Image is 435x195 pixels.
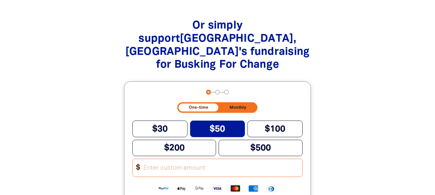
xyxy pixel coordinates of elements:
[265,125,285,133] span: $100
[220,104,256,112] button: Monthly
[177,102,257,113] div: Donation frequency
[244,185,262,192] img: American Express logo
[208,185,226,192] img: Visa logo
[210,125,225,133] span: $50
[132,121,188,137] button: $30
[155,185,172,192] img: Paypal logo
[247,121,303,137] button: $100
[164,144,185,152] span: $200
[190,185,208,192] img: Google Pay logo
[189,106,208,110] span: One-time
[215,90,220,95] button: Navigate to step 2 of 3 to enter your details
[172,185,190,192] img: Apple Pay logo
[132,140,216,156] button: $200
[179,104,218,112] button: One-time
[230,106,246,110] span: Monthly
[219,140,302,156] button: $500
[262,185,280,192] img: Diners Club logo
[190,121,245,137] button: $50
[250,144,271,152] span: $500
[206,90,211,95] button: Navigate to step 1 of 3 to enter your donation amount
[139,159,302,177] input: Enter custom amount
[133,162,140,174] span: $
[125,21,310,70] span: Or simply support [GEOGRAPHIC_DATA], [GEOGRAPHIC_DATA] 's fundraising for Busking For Change
[226,185,244,192] img: Mastercard logo
[224,90,229,95] button: Navigate to step 3 of 3 to enter your payment details
[152,125,168,133] span: $30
